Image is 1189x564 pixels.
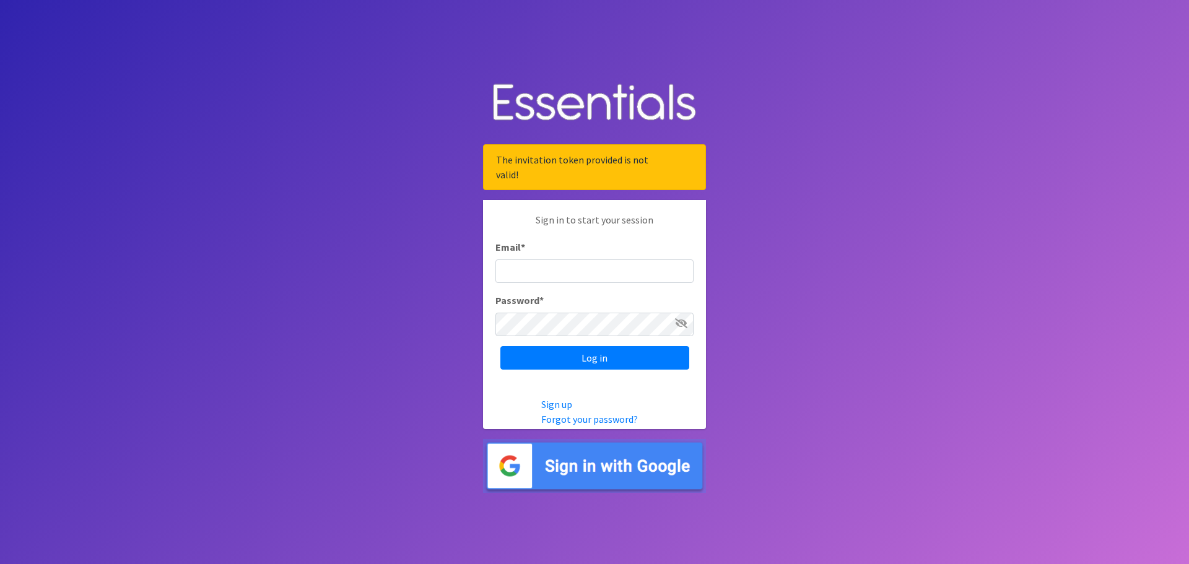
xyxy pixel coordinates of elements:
[521,241,525,253] abbr: required
[495,293,544,308] label: Password
[483,439,706,493] img: Sign in with Google
[495,240,525,254] label: Email
[541,413,638,425] a: Forgot your password?
[541,398,572,410] a: Sign up
[539,294,544,306] abbr: required
[500,346,689,370] input: Log in
[495,212,694,240] p: Sign in to start your session
[483,144,706,190] div: The invitation token provided is not valid!
[483,71,706,135] img: Human Essentials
